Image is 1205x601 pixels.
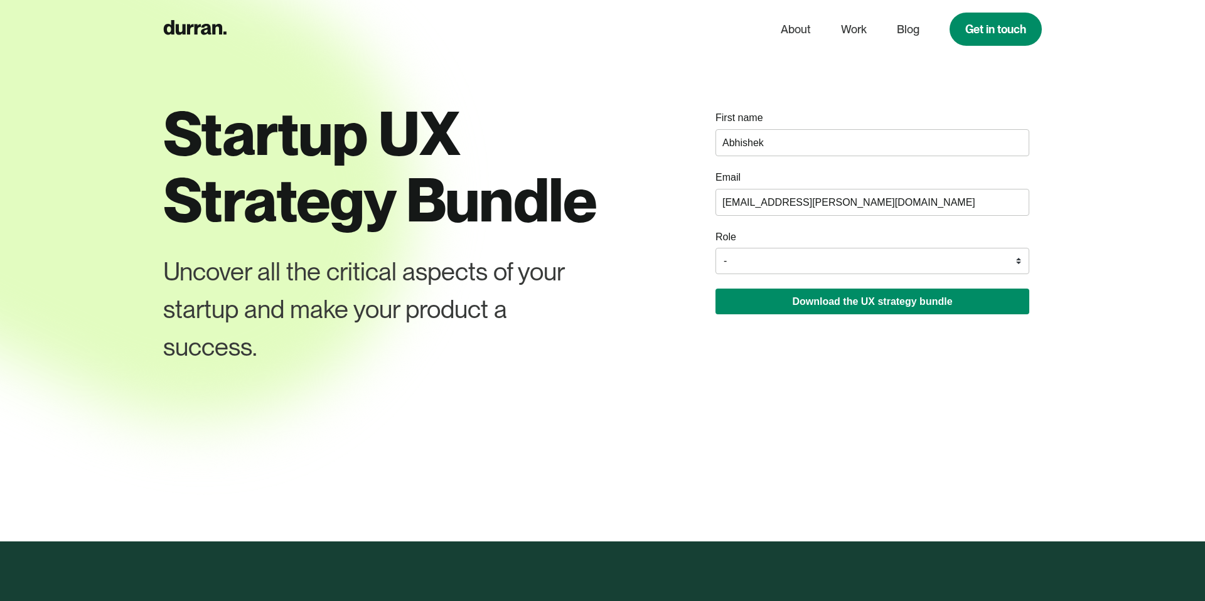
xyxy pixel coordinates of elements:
[715,230,736,244] label: Role
[950,13,1042,46] a: Get in touch
[715,129,1029,156] input: name
[781,18,811,41] a: About
[715,171,741,184] label: Email
[841,18,867,41] a: Work
[897,18,919,41] a: Blog
[163,100,628,233] h1: Startup UX Strategy Bundle
[715,111,763,125] label: First name
[715,248,1029,274] select: role
[715,189,1029,216] input: email
[163,17,227,41] a: home
[163,253,581,366] div: Uncover all the critical aspects of your startup and make your product a success.
[715,289,1029,314] button: Download the UX strategy bundle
